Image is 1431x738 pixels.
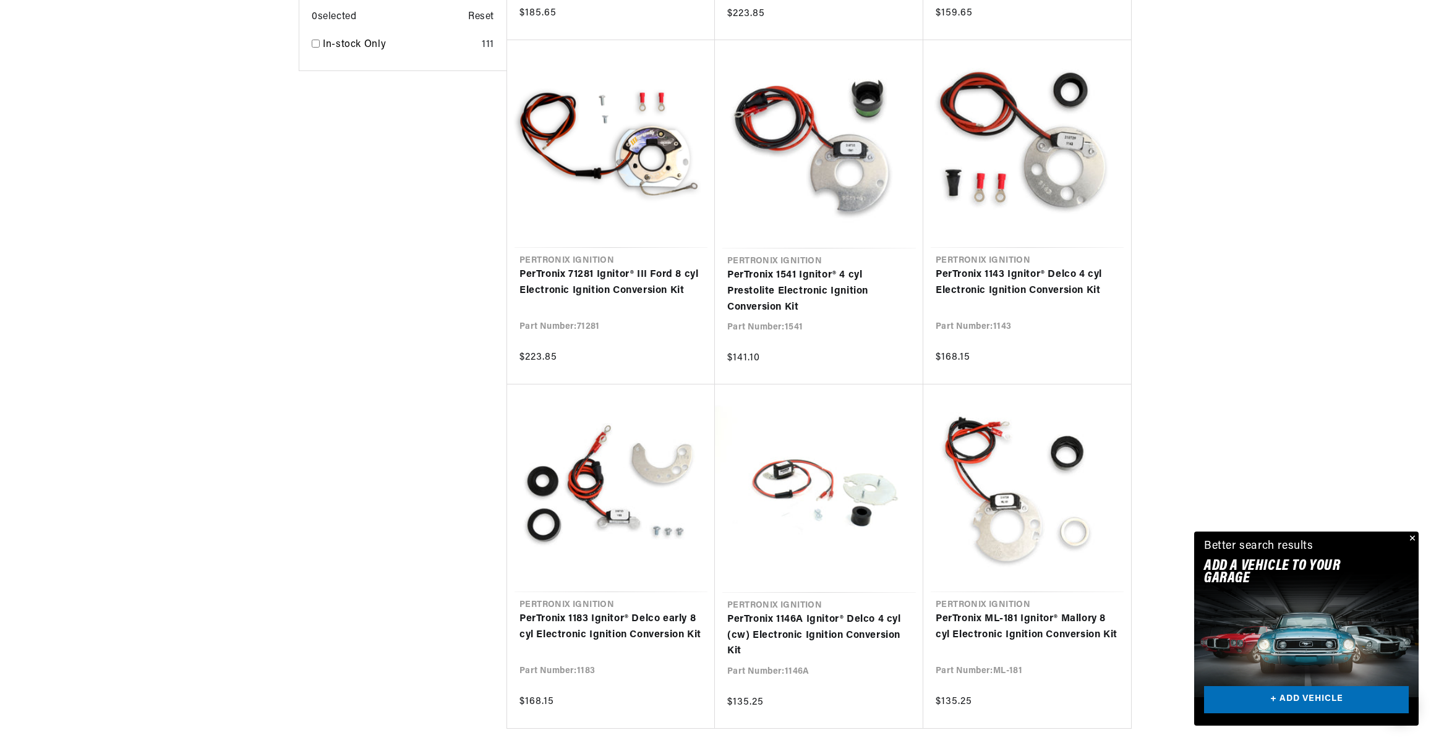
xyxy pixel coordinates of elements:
[519,611,703,643] a: PerTronix 1183 Ignitor® Delco early 8 cyl Electronic Ignition Conversion Kit
[936,611,1119,643] a: PerTronix ML-181 Ignitor® Mallory 8 cyl Electronic Ignition Conversion Kit
[482,37,494,53] div: 111
[312,9,356,25] span: 0 selected
[468,9,494,25] span: Reset
[1204,538,1314,556] div: Better search results
[727,268,911,315] a: PerTronix 1541 Ignitor® 4 cyl Prestolite Electronic Ignition Conversion Kit
[727,612,911,660] a: PerTronix 1146A Ignitor® Delco 4 cyl (cw) Electronic Ignition Conversion Kit
[323,37,477,53] a: In-stock Only
[519,267,703,299] a: PerTronix 71281 Ignitor® III Ford 8 cyl Electronic Ignition Conversion Kit
[1404,532,1419,546] button: Close
[936,267,1119,299] a: PerTronix 1143 Ignitor® Delco 4 cyl Electronic Ignition Conversion Kit
[1204,686,1409,714] a: + ADD VEHICLE
[1204,560,1378,585] h2: Add A VEHICLE to your garage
